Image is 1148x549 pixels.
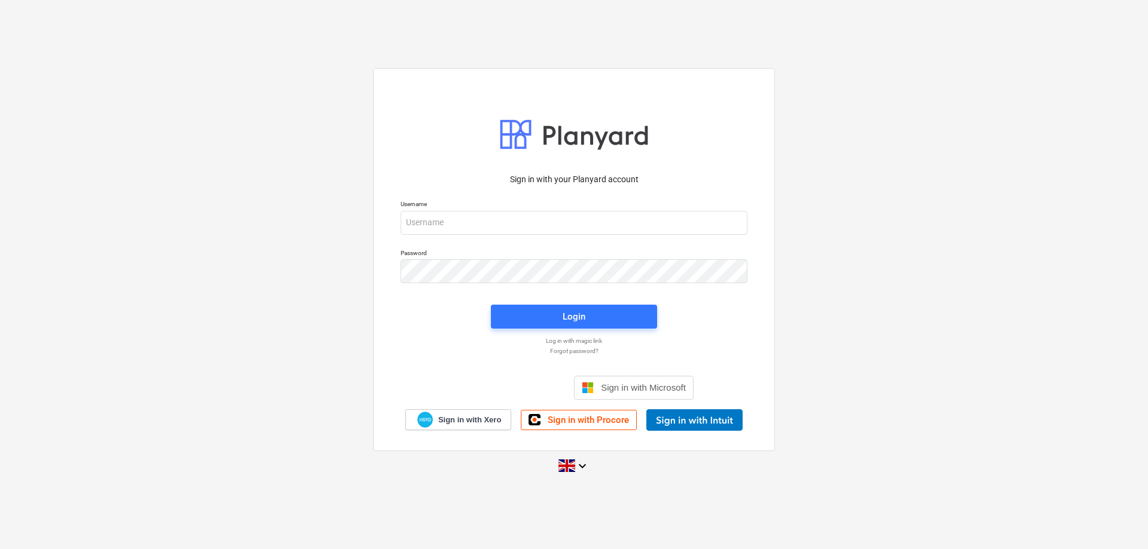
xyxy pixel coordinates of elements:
[575,459,590,473] i: keyboard_arrow_down
[405,409,512,430] a: Sign in with Xero
[417,412,433,428] img: Xero logo
[401,211,747,235] input: Username
[454,375,564,401] div: Sign in with Google. Opens in new tab
[521,410,637,430] a: Sign in with Procore
[491,305,657,329] button: Login
[582,382,594,394] img: Microsoft logo
[395,347,753,355] a: Forgot password?
[395,337,753,345] a: Log in with magic link
[401,249,747,259] p: Password
[601,382,686,392] span: Sign in with Microsoft
[401,173,747,186] p: Sign in with your Planyard account
[401,200,747,210] p: Username
[438,415,501,425] span: Sign in with Xero
[548,415,629,425] span: Sign in with Procore
[448,375,570,401] iframe: Sign in with Google Button
[563,309,585,324] div: Login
